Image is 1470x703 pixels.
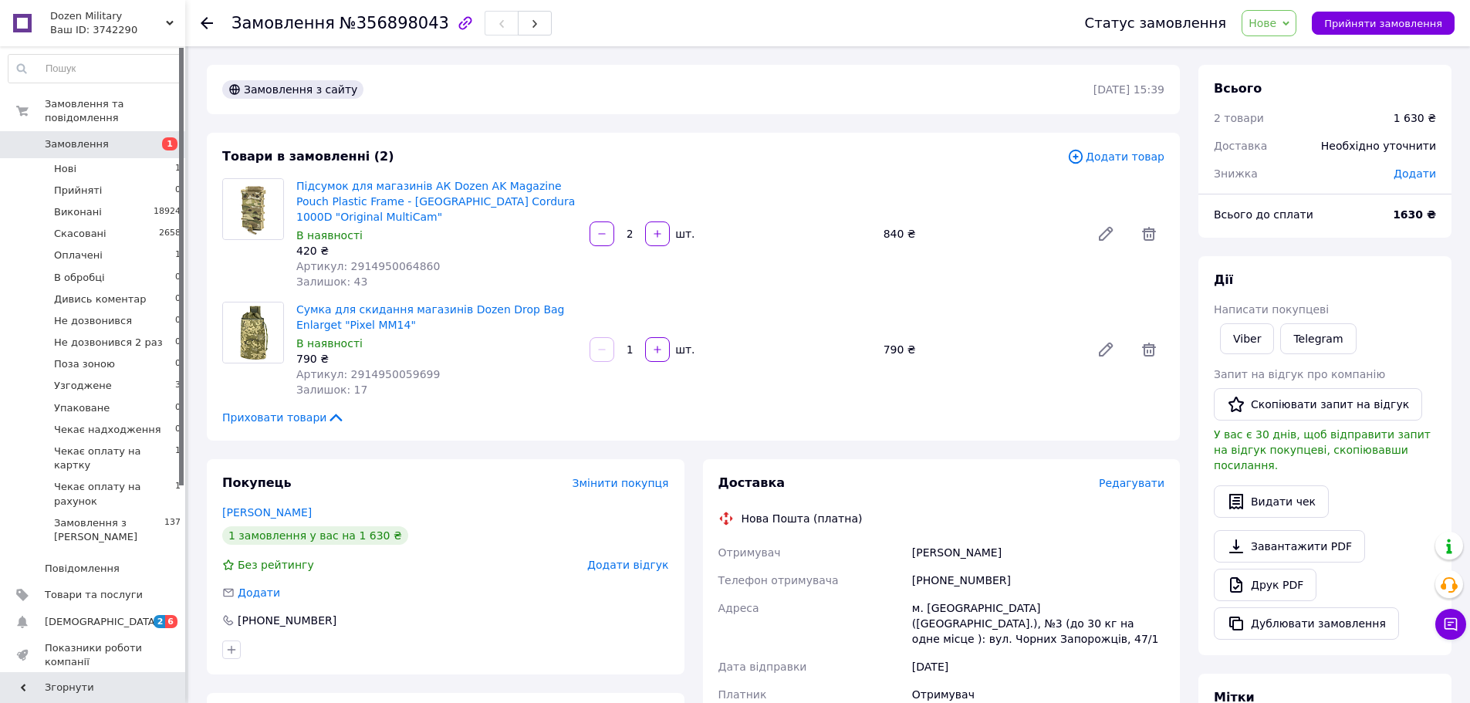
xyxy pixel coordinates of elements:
span: Додати [238,586,280,599]
div: 1 630 ₴ [1394,110,1436,126]
span: Видалити [1134,334,1164,365]
span: Отримувач [718,546,781,559]
div: [PHONE_NUMBER] [909,566,1168,594]
span: Замовлення [45,137,109,151]
span: Чекає надходження [54,423,161,437]
button: Прийняти замовлення [1312,12,1455,35]
span: Показники роботи компанії [45,641,143,669]
span: Дії [1214,272,1233,287]
span: 0 [175,271,181,285]
span: 1 [175,162,181,176]
span: 1 [175,248,181,262]
span: Платник [718,688,767,701]
span: 0 [175,184,181,198]
span: Прийняті [54,184,102,198]
span: Замовлення та повідомлення [45,97,185,125]
button: Чат з покупцем [1435,609,1466,640]
span: В обробці [54,271,105,285]
span: 1 [175,444,181,472]
div: 840 ₴ [877,223,1084,245]
a: Друк PDF [1214,569,1316,601]
span: 0 [175,336,181,350]
span: Дата відправки [718,661,807,673]
span: Замовлення [231,14,335,32]
span: Узгоджене [54,379,112,393]
div: 1 замовлення у вас на 1 630 ₴ [222,526,408,545]
div: Нова Пошта (платна) [738,511,867,526]
span: [DEMOGRAPHIC_DATA] [45,615,159,629]
span: 0 [175,401,181,415]
span: Залишок: 43 [296,275,367,288]
span: Залишок: 17 [296,384,367,396]
span: Редагувати [1099,477,1164,489]
span: Доставка [718,475,786,490]
span: Виконані [54,205,102,219]
a: Viber [1220,323,1274,354]
a: Підсумок для магазинів АК Dozen AK Magazine Pouch Plastic Frame - [GEOGRAPHIC_DATA] Cordura 1000D... [296,180,575,223]
span: Оплачені [54,248,103,262]
a: Сумка для скидання магазинів Dozen Drop Bag Enlarget "Pixel MM14" [296,303,565,331]
span: Адреса [718,602,759,614]
span: Товари та послуги [45,588,143,602]
div: [PERSON_NAME] [909,539,1168,566]
span: 2 товари [1214,112,1264,124]
span: Покупець [222,475,292,490]
button: Видати чек [1214,485,1329,518]
span: Артикул: 2914950064860 [296,260,440,272]
span: Змінити покупця [573,477,669,489]
span: Всього до сплати [1214,208,1313,221]
a: [PERSON_NAME] [222,506,312,519]
div: 420 ₴ [296,243,577,259]
time: [DATE] 15:39 [1093,83,1164,96]
span: 3 [175,379,181,393]
span: В наявності [296,229,363,242]
b: 1630 ₴ [1393,208,1436,221]
span: Приховати товари [222,410,345,425]
span: 1 [175,480,181,508]
a: Редагувати [1090,218,1121,249]
img: Сумка для скидання магазинів Dozen Drop Bag Enlarget "Pixel MM14" [223,302,283,363]
span: Не дозвонився 2 раз [54,336,163,350]
span: Додати [1394,167,1436,180]
button: Скопіювати запит на відгук [1214,388,1422,421]
button: Дублювати замовлення [1214,607,1399,640]
div: Статус замовлення [1085,15,1227,31]
span: Чекає оплату на картку [54,444,175,472]
span: Артикул: 2914950059699 [296,368,440,380]
span: 1 [162,137,177,150]
span: 6 [165,615,177,628]
a: Редагувати [1090,334,1121,365]
span: Дивись коментар [54,292,147,306]
div: Повернутися назад [201,15,213,31]
div: [DATE] [909,653,1168,681]
span: 2658 [159,227,181,241]
span: Телефон отримувача [718,574,839,586]
span: В наявності [296,337,363,350]
span: Додати товар [1067,148,1164,165]
span: Нові [54,162,76,176]
div: Замовлення з сайту [222,80,363,99]
span: Без рейтингу [238,559,314,571]
a: Завантажити PDF [1214,530,1365,563]
input: Пошук [8,55,181,83]
div: м. [GEOGRAPHIC_DATA] ([GEOGRAPHIC_DATA].), №3 (до 30 кг на одне місце ): вул. Чорних Запорожців, ... [909,594,1168,653]
span: Всього [1214,81,1262,96]
span: Знижка [1214,167,1258,180]
span: У вас є 30 днів, щоб відправити запит на відгук покупцеві, скопіювавши посилання. [1214,428,1431,471]
div: шт. [671,342,696,357]
div: Ваш ID: 3742290 [50,23,185,37]
span: 0 [175,314,181,328]
div: Необхідно уточнити [1312,129,1445,163]
span: Упаковане [54,401,110,415]
span: Dozen Military [50,9,166,23]
span: Видалити [1134,218,1164,249]
div: шт. [671,226,696,242]
span: №356898043 [340,14,449,32]
span: 0 [175,423,181,437]
span: 0 [175,292,181,306]
div: 790 ₴ [877,339,1084,360]
span: Нове [1249,17,1276,29]
span: Доставка [1214,140,1267,152]
span: Запит на відгук про компанію [1214,368,1385,380]
span: Поза зоною [54,357,115,371]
